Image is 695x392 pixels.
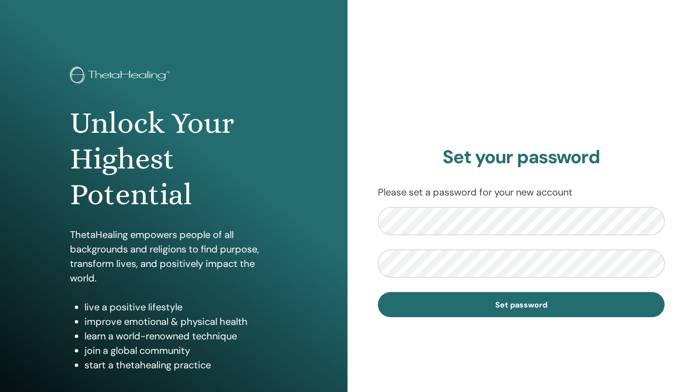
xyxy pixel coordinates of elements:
li: learn a world-renowned technique [84,329,278,343]
button: Set password [378,292,665,317]
p: Please set a password for your new account [378,185,665,199]
span: Set password [495,300,547,310]
p: ThetaHealing empowers people of all backgrounds and religions to find purpose, transform lives, a... [70,227,278,285]
h2: Set your password [378,146,665,168]
li: live a positive lifestyle [84,300,278,314]
li: join a global community [84,343,278,358]
li: improve emotional & physical health [84,314,278,329]
h1: Unlock Your Highest Potential [70,105,278,213]
li: start a thetahealing practice [84,358,278,372]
